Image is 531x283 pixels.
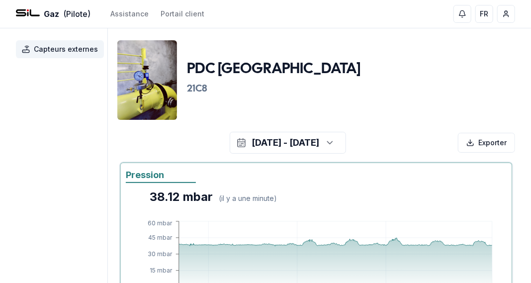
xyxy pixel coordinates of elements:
h1: PDC [GEOGRAPHIC_DATA] [187,60,360,78]
tspan: 45 mbar [148,234,173,241]
a: Gaz(Pilote) [16,8,90,20]
a: Assistance [110,9,149,19]
span: Capteurs externes [34,44,98,54]
div: ( il y a une minute ) [219,193,277,203]
button: FR [475,5,493,23]
img: SIL - Gaz Logo [16,2,40,26]
span: Gaz [44,8,59,20]
tspan: 15 mbar [150,267,173,274]
button: [DATE] - [DATE] [230,132,346,154]
tspan: 60 mbar [148,219,173,227]
h3: 21C8 [187,82,457,96]
a: Capteurs externes [16,40,108,58]
tspan: 30 mbar [148,250,173,258]
img: unit Image [117,40,177,120]
span: (Pilote) [63,8,90,20]
div: Exporter [458,133,515,153]
a: Portail client [161,9,204,19]
div: 38.12 mbar [150,189,213,205]
div: Pression [126,168,196,183]
span: FR [480,9,489,19]
div: [DATE] - [DATE] [252,136,320,150]
button: Exporter [458,132,515,154]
